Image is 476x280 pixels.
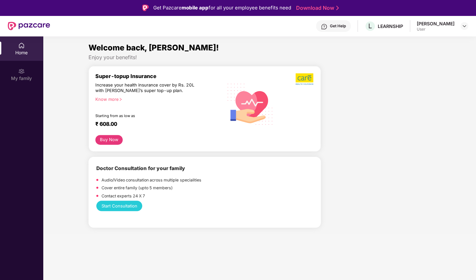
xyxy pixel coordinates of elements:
div: Starting from as low as [95,113,195,118]
p: Contact experts 24 X 7 [102,193,145,199]
img: svg+xml;base64,PHN2ZyBpZD0iRHJvcGRvd24tMzJ4MzIiIHhtbG5zPSJodHRwOi8vd3d3LnczLm9yZy8yMDAwL3N2ZyIgd2... [462,23,467,29]
div: Enjoy your benefits! [88,54,430,61]
div: Increase your health insurance cover by Rs. 20L with [PERSON_NAME]’s super top-up plan. [95,82,195,94]
div: User [417,27,455,32]
img: Stroke [336,5,339,11]
span: Welcome back, [PERSON_NAME]! [88,43,219,52]
img: svg+xml;base64,PHN2ZyB4bWxucz0iaHR0cDovL3d3dy53My5vcmcvMjAwMC9zdmciIHhtbG5zOnhsaW5rPSJodHRwOi8vd3... [223,76,278,132]
button: Start Consultation [96,201,142,211]
button: Buy Now [95,135,122,145]
img: Logo [142,5,149,11]
div: Get Help [330,23,346,29]
b: Doctor Consultation for your family [96,165,185,171]
img: New Pazcare Logo [8,22,50,30]
p: Audio/Video consultation across multiple specialities [102,177,201,183]
div: Super-topup Insurance [95,73,223,79]
div: LEARNSHIP [378,23,403,29]
img: b5dec4f62d2307b9de63beb79f102df3.png [295,73,314,85]
div: Get Pazcare for all your employee benefits need [153,4,291,12]
img: svg+xml;base64,PHN2ZyBpZD0iSGVscC0zMngzMiIgeG1sbnM9Imh0dHA6Ly93d3cudzMub3JnLzIwMDAvc3ZnIiB3aWR0aD... [321,23,327,30]
strong: mobile app [182,5,209,11]
span: L [368,22,372,30]
img: svg+xml;base64,PHN2ZyB3aWR0aD0iMjAiIGhlaWdodD0iMjAiIHZpZXdCb3g9IjAgMCAyMCAyMCIgZmlsbD0ibm9uZSIgeG... [18,68,25,74]
img: svg+xml;base64,PHN2ZyBpZD0iSG9tZSIgeG1sbnM9Imh0dHA6Ly93d3cudzMub3JnLzIwMDAvc3ZnIiB3aWR0aD0iMjAiIG... [18,42,25,49]
p: Cover entire family (upto 5 members) [102,185,173,191]
span: right [119,98,122,101]
div: [PERSON_NAME] [417,20,455,27]
div: Know more [95,97,219,101]
a: Download Now [296,5,337,11]
div: ₹ 608.00 [95,121,216,128]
